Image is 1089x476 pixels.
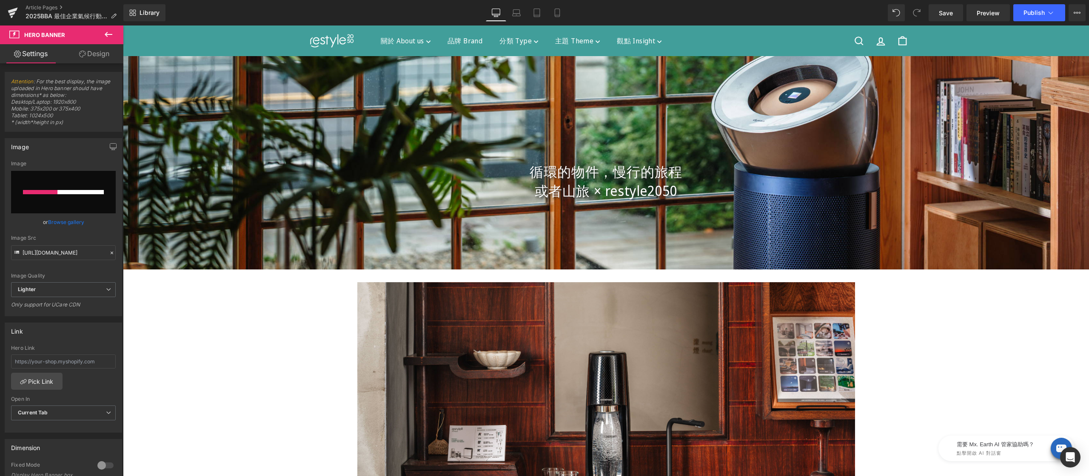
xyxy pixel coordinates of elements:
[11,78,116,131] span: : For the best display, the image uploaded in Hero banner should have dimensions* as below: Deskt...
[316,4,368,27] a: 品牌 Brand
[977,8,1000,17] span: Preview
[18,409,48,416] b: Current Tab
[18,286,36,292] b: Lighter
[769,3,790,28] a: 購物車
[26,4,123,11] a: Article Pages
[506,4,527,21] a: Laptop
[888,4,905,21] button: Undo
[249,4,636,27] div: Primary
[11,139,29,150] div: Image
[11,78,34,85] a: Attention
[11,354,116,368] input: https://your-shop.myshopify.com
[908,4,925,21] button: Redo
[11,373,63,390] a: Pick Link
[547,4,567,21] a: Mobile
[966,4,1010,21] a: Preview
[11,396,116,402] div: Open In
[11,439,40,451] div: Dimension
[787,399,958,442] iframe: Tiledesk Widget
[1023,9,1045,16] span: Publish
[1060,447,1080,467] div: Open Intercom Messenger
[11,235,116,241] div: Image Src
[24,31,65,38] span: Hero Banner
[11,345,116,351] div: Hero Link
[11,462,89,470] div: Fixed Mode
[11,161,116,167] div: Image
[63,44,125,63] a: Design
[1069,4,1086,21] button: More
[11,218,116,227] div: or
[424,4,485,27] summary: 主題 Theme
[11,323,23,335] div: Link
[181,6,237,24] img: restyle2050
[140,9,160,17] span: Library
[939,8,953,17] span: Save
[486,4,506,21] a: Desktop
[485,4,547,27] summary: 觀點 Insight
[527,4,547,21] a: Tablet
[26,13,107,20] span: 2025BBA 最佳企業氣候行動獎 特優
[1013,4,1065,21] button: Publish
[11,301,116,314] div: Only support for UCare CDN
[11,273,116,279] div: Image Quality
[48,215,84,229] a: Browse gallery
[11,245,116,260] input: Link
[123,4,165,21] a: New Library
[249,4,316,27] summary: 關於 About us
[368,4,424,27] summary: 分類 Type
